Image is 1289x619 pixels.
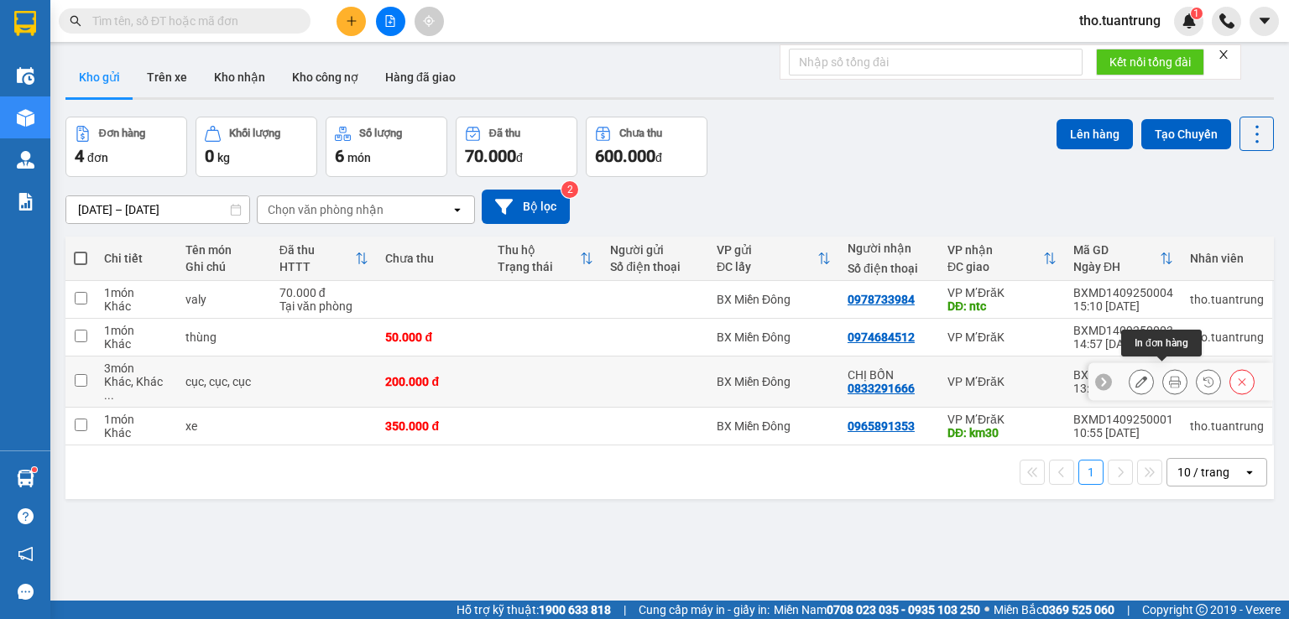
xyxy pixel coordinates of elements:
div: 15:10 [DATE] [1073,299,1173,313]
div: 0833291666 [848,382,915,395]
span: Gửi: [14,16,40,34]
button: Hàng đã giao [372,57,469,97]
img: warehouse-icon [17,151,34,169]
sup: 1 [32,467,37,472]
button: Bộ lọc [482,190,570,224]
svg: open [451,203,464,216]
div: VP gửi [717,243,817,257]
img: solution-icon [17,193,34,211]
input: Nhập số tổng đài [789,49,1083,75]
button: Trên xe [133,57,201,97]
div: Khác, Khác, Khác [104,375,169,402]
span: 0 [205,146,214,166]
div: Chọn văn phòng nhận [268,201,384,218]
span: notification [18,546,34,562]
span: caret-down [1257,13,1272,29]
span: DĐ: [160,67,185,85]
div: VP nhận [947,243,1043,257]
div: cục, cục, cục [185,375,263,388]
span: tho.tuantrung [1066,10,1174,31]
span: Kết nối tổng đài [1109,53,1191,71]
span: món [347,151,371,164]
input: Tìm tên, số ĐT hoặc mã đơn [92,12,290,30]
span: 4 [75,146,84,166]
div: Khác [104,337,169,351]
span: close [1218,49,1229,60]
div: 70.000 đ [279,286,369,299]
span: đ [516,151,523,164]
th: Toggle SortBy [708,237,839,281]
span: 1 [1193,8,1199,19]
div: 0978733984 [848,293,915,306]
div: xe [185,419,263,433]
span: Miền Bắc [994,601,1114,619]
th: Toggle SortBy [1065,237,1182,281]
div: Đã thu [489,127,520,139]
div: 1 món [104,413,169,426]
div: 10:55 [DATE] [1073,426,1173,440]
button: Kết nối tổng đài [1096,49,1204,75]
div: Chi tiết [104,252,169,265]
div: BXMD1409250004 [1073,286,1173,299]
div: 14:57 [DATE] [1073,337,1173,351]
span: đ [655,151,662,164]
div: 350.000 đ [385,419,481,433]
div: 50.000 đ [385,330,481,344]
div: tho.tuantrung [1190,293,1264,306]
div: Số điện thoại [610,260,700,273]
div: Mã GD [1073,243,1160,257]
span: ⚪️ [984,606,989,613]
button: Lên hàng [1057,119,1133,149]
div: BX Miền Đông [717,293,831,306]
button: Kho gửi [65,57,133,97]
div: ĐC giao [947,260,1043,273]
span: Miền Nam [774,601,980,619]
sup: 2 [561,181,578,198]
div: ĐC lấy [717,260,817,273]
div: BXMD1409250003 [1073,324,1173,337]
div: 0974684512 [848,330,915,344]
img: warehouse-icon [17,470,34,487]
img: icon-new-feature [1182,13,1197,29]
div: CHỊ BỐN [848,368,931,382]
div: BX Miền Đông [14,14,149,55]
div: VP M’ĐrăK [947,375,1057,388]
span: search [70,15,81,27]
div: BX Miền Đông [717,419,831,433]
div: DĐ: km30 [947,426,1057,440]
span: aim [423,15,435,27]
div: Khác [104,299,169,313]
div: Tên món [185,243,263,257]
div: Trạng thái [498,260,580,273]
div: Số lượng [359,127,402,139]
span: Hỗ trợ kỹ thuật: [457,601,611,619]
button: Kho nhận [201,57,279,97]
span: 70.000 [465,146,516,166]
span: copyright [1196,604,1208,616]
div: 3 món [104,362,169,375]
span: 600.000 [595,146,655,166]
button: plus [337,7,366,36]
button: file-add [376,7,405,36]
th: Toggle SortBy [489,237,602,281]
div: DĐ: ntc [947,299,1057,313]
span: kg [217,151,230,164]
sup: 1 [1191,8,1203,19]
div: Sửa đơn hàng [1129,369,1154,394]
div: Khối lượng [229,127,280,139]
span: ... [104,388,114,402]
div: 13:20 [DATE] [1073,382,1173,395]
div: valy [185,293,263,306]
button: Khối lượng0kg [196,117,317,177]
div: 70.000 [13,97,151,117]
span: message [18,584,34,600]
img: phone-icon [1219,13,1234,29]
button: Kho công nợ [279,57,372,97]
th: Toggle SortBy [939,237,1065,281]
div: VP M’ĐrăK [947,330,1057,344]
strong: 1900 633 818 [539,603,611,616]
div: Người gửi [610,243,700,257]
span: | [1127,601,1130,619]
span: Cung cấp máy in - giấy in: [639,601,770,619]
div: Nhân viên [1190,252,1264,265]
